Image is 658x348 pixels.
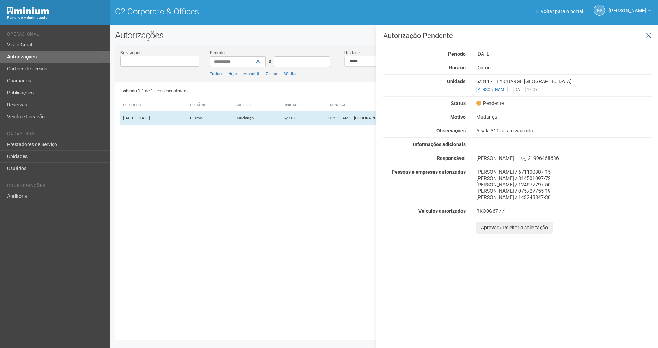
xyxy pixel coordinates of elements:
strong: Observações [436,128,466,133]
div: A sala 311 será esvaziada [471,128,658,134]
img: Minium [7,7,49,14]
label: Período [210,50,225,56]
div: Diurno [471,64,658,71]
label: Unidade [344,50,360,56]
label: Buscar por [120,50,141,56]
a: [PERSON_NAME] [476,87,508,92]
div: Painel do Administrador [7,14,104,21]
strong: Período [448,51,466,57]
a: GS [594,5,605,16]
strong: Responsável [437,155,466,161]
th: Período [120,100,187,111]
span: - [DATE] [135,116,150,120]
div: [PERSON_NAME] 21996468636 [471,155,658,161]
span: a [268,58,271,64]
strong: Pessoas e empresas autorizadas [392,169,466,175]
div: [PERSON_NAME] / 124677797-50 [476,181,652,188]
h2: Autorizações [115,30,653,41]
span: | [280,71,281,76]
strong: Horário [449,65,466,70]
h3: Autorização Pendente [383,32,652,39]
h1: O2 Corporate & Offices [115,7,379,16]
strong: Status [451,100,466,106]
td: Mudança [234,111,281,125]
li: Configurações [7,183,104,191]
span: Pendente [476,100,504,106]
td: [DATE] [120,111,187,125]
strong: Motivo [450,114,466,120]
span: Gabriela Souza [609,1,646,13]
th: Empresa [325,100,473,111]
div: [PERSON_NAME] / 671100887-15 [476,169,652,175]
a: Amanhã [243,71,259,76]
div: [DATE] [471,51,658,57]
a: Hoje [228,71,237,76]
strong: Veículos autorizados [418,208,466,214]
button: Aprovar / Rejeitar a solicitação [476,222,553,234]
div: Exibindo 1-1 de 1 itens encontrados [120,86,382,96]
li: Cadastros [7,131,104,139]
a: Todos [210,71,222,76]
td: 6/311 [281,111,325,125]
div: [PERSON_NAME] / 814501097-72 [476,175,652,181]
span: | [224,71,225,76]
div: [DATE] 12:09 [476,86,652,93]
td: HEY CHARGE [GEOGRAPHIC_DATA] [325,111,473,125]
span: | [511,87,512,92]
strong: Informações adicionais [413,142,466,147]
a: 7 dias [266,71,277,76]
strong: Unidade [447,79,466,84]
th: Motivo [234,100,281,111]
a: 30 dias [284,71,297,76]
div: Mudança [471,114,658,120]
th: Unidade [281,100,325,111]
th: Horário [187,100,234,111]
a: [PERSON_NAME] [609,9,651,14]
span: | [262,71,263,76]
a: Voltar para o portal [536,8,583,14]
div: [PERSON_NAME] / 143248847-30 [476,194,652,200]
li: Operacional [7,32,104,39]
div: RKO0G67 / / [476,208,652,214]
td: Diurno [187,111,234,125]
div: 6/311 - HEY CHARGE [GEOGRAPHIC_DATA] [471,78,658,93]
div: [PERSON_NAME] / 075727755-19 [476,188,652,194]
span: | [240,71,241,76]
